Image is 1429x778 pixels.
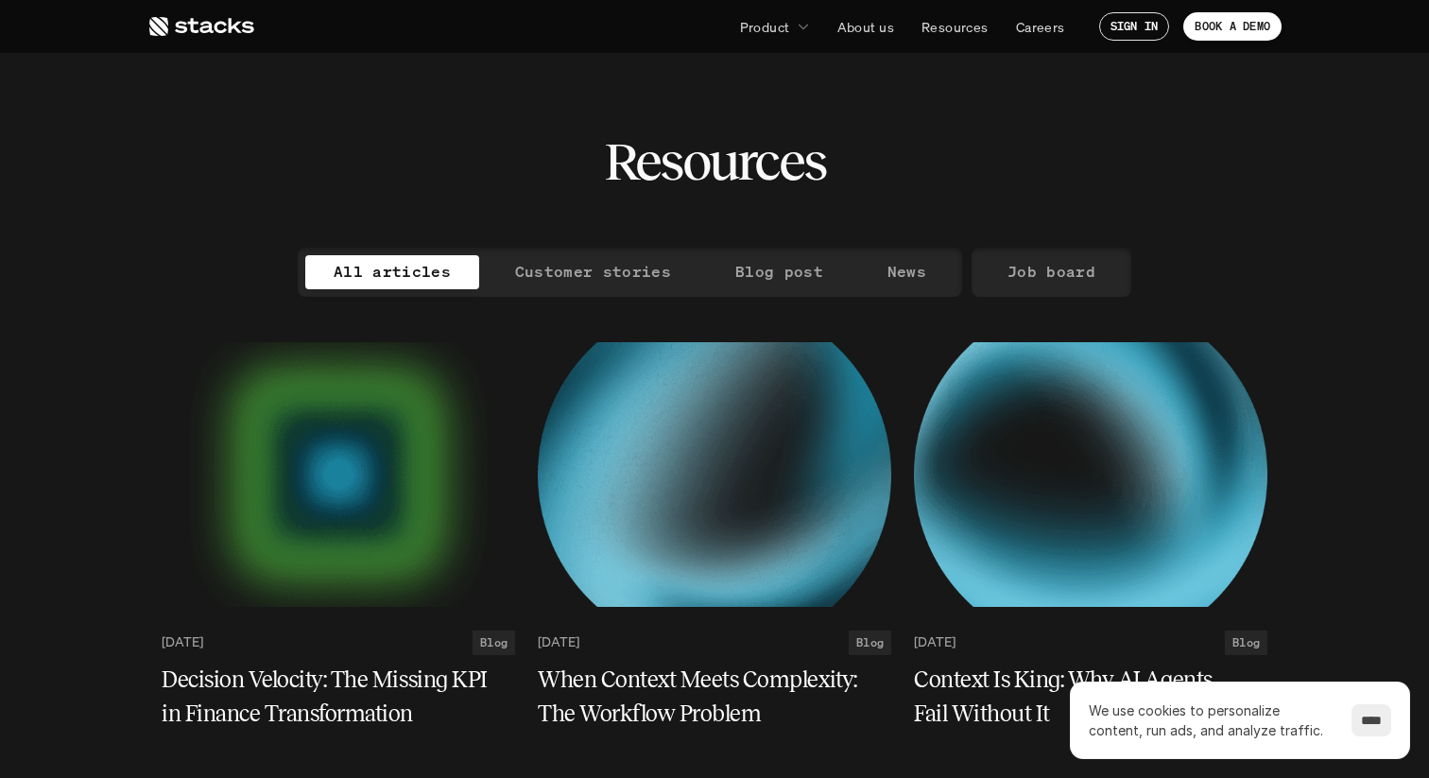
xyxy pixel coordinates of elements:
p: We use cookies to personalize content, run ads, and analyze traffic. [1089,700,1333,740]
p: Product [740,17,790,37]
p: Customer stories [515,258,671,285]
a: About us [826,9,905,43]
a: When Context Meets Complexity: The Workflow Problem [538,663,891,731]
p: Blog post [735,258,823,285]
a: [DATE]Blog [914,631,1267,655]
h2: Blog [480,636,508,649]
a: Resources [910,9,1000,43]
a: SIGN IN [1099,12,1170,41]
p: All articles [334,258,451,285]
h5: Context Is King: Why AI Agents Fail Without It [914,663,1245,731]
h2: Blog [856,636,884,649]
h5: Decision Velocity: The Missing KPI in Finance Transformation [162,663,492,731]
h2: Resources [604,132,826,191]
h5: When Context Meets Complexity: The Workflow Problem [538,663,869,731]
p: [DATE] [914,634,956,650]
p: SIGN IN [1110,20,1159,33]
a: BOOK A DEMO [1183,12,1282,41]
a: Privacy Policy [284,85,365,100]
p: About us [837,17,894,37]
a: Blog post [707,255,852,289]
p: [DATE] [538,634,579,650]
h2: Blog [1232,636,1260,649]
p: [DATE] [162,634,203,650]
a: [DATE]Blog [162,631,515,655]
a: Careers [1005,9,1076,43]
p: BOOK A DEMO [1195,20,1270,33]
a: News [859,255,955,289]
a: Customer stories [487,255,699,289]
p: Careers [1016,17,1065,37]
a: Context Is King: Why AI Agents Fail Without It [914,663,1267,731]
p: News [887,258,926,285]
a: Decision Velocity: The Missing KPI in Finance Transformation [162,663,515,731]
p: Job board [1007,258,1095,285]
a: [DATE]Blog [538,631,891,655]
a: Job board [979,255,1124,289]
a: All articles [305,255,479,289]
p: Resources [921,17,989,37]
